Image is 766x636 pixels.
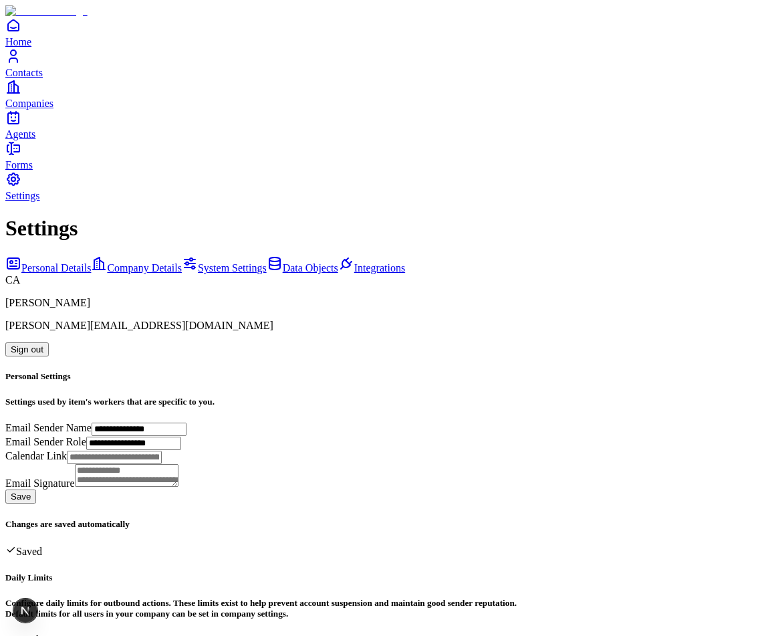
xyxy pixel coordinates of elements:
[5,110,761,140] a: Agents
[267,262,338,274] a: Data Objects
[182,262,267,274] a: System Settings
[5,519,761,530] h5: Changes are saved automatically
[354,262,405,274] span: Integrations
[5,297,761,309] p: [PERSON_NAME]
[5,48,761,78] a: Contacts
[5,274,761,286] div: CA
[5,159,33,171] span: Forms
[5,171,761,201] a: Settings
[5,98,53,109] span: Companies
[5,190,40,201] span: Settings
[283,262,338,274] span: Data Objects
[5,320,761,332] p: [PERSON_NAME][EMAIL_ADDRESS][DOMAIN_NAME]
[5,262,91,274] a: Personal Details
[5,67,43,78] span: Contacts
[5,216,761,241] h1: Settings
[5,371,761,382] h5: Personal Settings
[5,342,49,356] button: Sign out
[21,262,91,274] span: Personal Details
[5,79,761,109] a: Companies
[91,262,182,274] a: Company Details
[5,36,31,47] span: Home
[5,397,761,407] h5: Settings used by item's workers that are specific to you.
[5,598,761,619] h5: Configure daily limits for outbound actions. These limits exist to help prevent account suspensio...
[198,262,267,274] span: System Settings
[338,262,405,274] a: Integrations
[5,450,67,461] label: Calendar Link
[5,422,92,433] label: Email Sender Name
[5,478,75,489] label: Email Signature
[5,490,36,504] button: Save
[5,572,761,583] h5: Daily Limits
[5,436,86,447] label: Email Sender Role
[5,544,761,558] div: Saved
[107,262,182,274] span: Company Details
[5,128,35,140] span: Agents
[5,140,761,171] a: Forms
[5,17,761,47] a: Home
[5,5,88,17] img: Item Brain Logo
